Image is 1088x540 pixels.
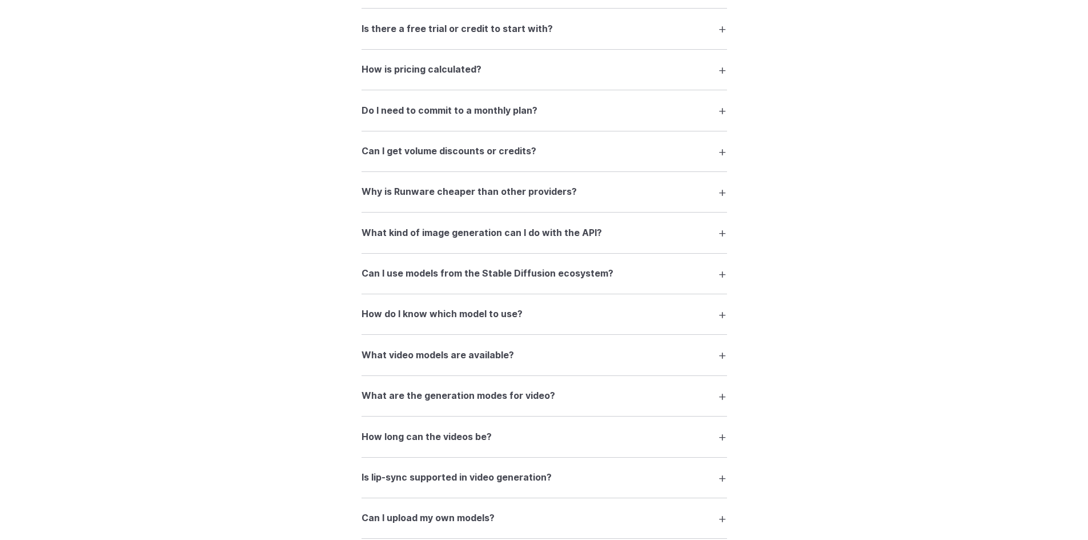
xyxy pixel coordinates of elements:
summary: Is lip-sync supported in video generation? [362,467,727,489]
summary: Can I upload my own models? [362,507,727,529]
summary: Can I get volume discounts or credits? [362,141,727,162]
summary: What are the generation modes for video? [362,385,727,407]
h3: What are the generation modes for video? [362,389,555,403]
h3: Do I need to commit to a monthly plan? [362,103,537,118]
h3: How is pricing calculated? [362,62,481,77]
h3: Is lip-sync supported in video generation? [362,470,552,485]
summary: What kind of image generation can I do with the API? [362,222,727,243]
h3: Can I use models from the Stable Diffusion ecosystem? [362,266,613,281]
h3: Can I upload my own models? [362,511,495,526]
summary: How is pricing calculated? [362,59,727,81]
summary: How long can the videos be? [362,426,727,447]
summary: Is there a free trial or credit to start with? [362,18,727,39]
summary: Do I need to commit to a monthly plan? [362,99,727,121]
h3: How long can the videos be? [362,430,492,445]
summary: Can I use models from the Stable Diffusion ecosystem? [362,263,727,285]
h3: How do I know which model to use? [362,307,523,322]
h3: What video models are available? [362,348,514,363]
summary: What video models are available? [362,344,727,366]
h3: What kind of image generation can I do with the API? [362,226,602,241]
h3: Is there a free trial or credit to start with? [362,22,553,37]
summary: How do I know which model to use? [362,303,727,325]
h3: Why is Runware cheaper than other providers? [362,185,577,199]
summary: Why is Runware cheaper than other providers? [362,181,727,203]
h3: Can I get volume discounts or credits? [362,144,536,159]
